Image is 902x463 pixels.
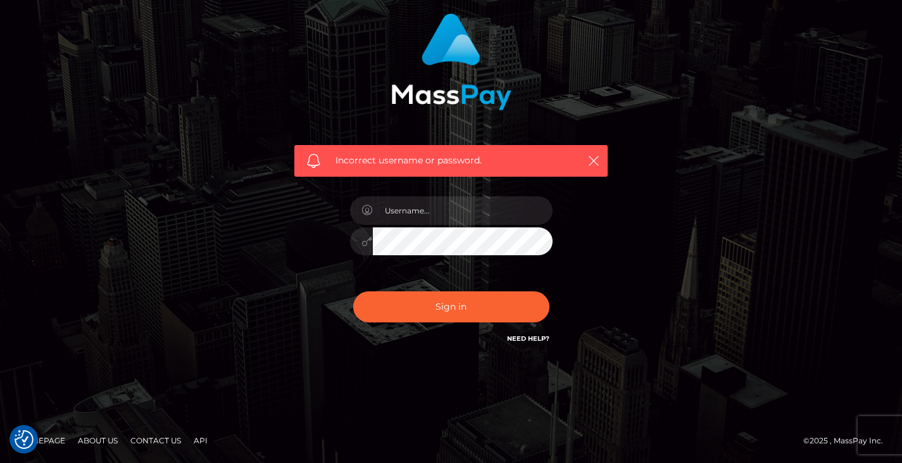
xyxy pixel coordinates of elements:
[373,196,553,225] input: Username...
[507,334,549,343] a: Need Help?
[391,13,511,110] img: MassPay Login
[125,431,186,450] a: Contact Us
[73,431,123,450] a: About Us
[353,291,549,322] button: Sign in
[803,434,893,448] div: © 2025 , MassPay Inc.
[15,430,34,449] img: Revisit consent button
[15,430,34,449] button: Consent Preferences
[189,431,213,450] a: API
[14,431,70,450] a: Homepage
[335,154,567,167] span: Incorrect username or password.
